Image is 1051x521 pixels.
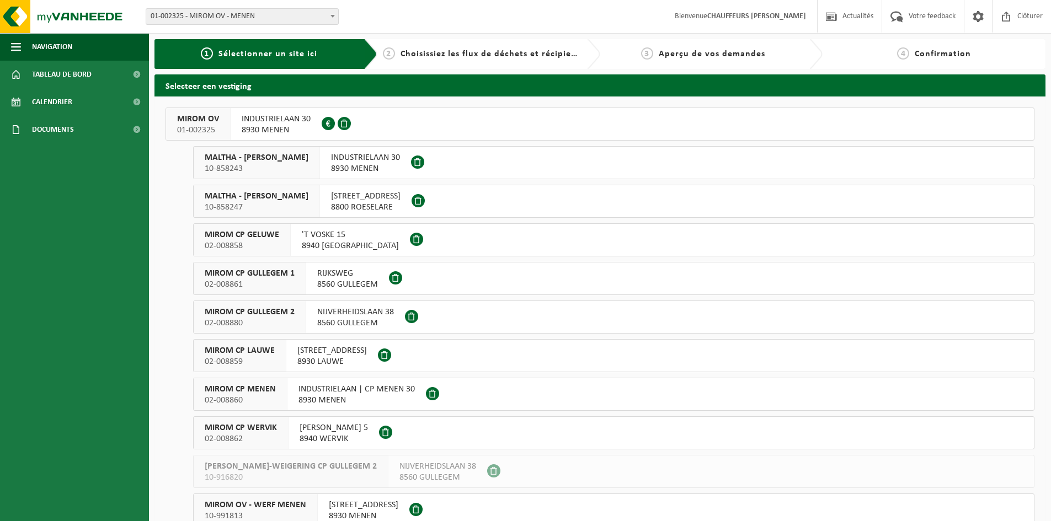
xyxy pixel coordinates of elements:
[193,223,1034,256] button: MIROM CP GELUWE 02-008858 'T VOSKE 158940 [GEOGRAPHIC_DATA]
[317,318,394,329] span: 8560 GULLEGEM
[205,395,276,406] span: 02-008860
[915,50,971,58] span: Confirmation
[205,229,279,240] span: MIROM CP GELUWE
[205,384,276,395] span: MIROM CP MENEN
[331,191,401,202] span: [STREET_ADDRESS]
[707,12,806,20] strong: CHAUFFEURS [PERSON_NAME]
[205,202,308,213] span: 10-858247
[242,114,311,125] span: INDUSTRIELAAN 30
[205,345,275,356] span: MIROM CP LAUWE
[205,356,275,367] span: 02-008859
[32,33,72,61] span: Navigation
[331,163,400,174] span: 8930 MENEN
[317,268,378,279] span: RIJKSWEG
[205,461,377,472] span: [PERSON_NAME]-WEIGERING CP GULLEGEM 2
[298,395,415,406] span: 8930 MENEN
[317,307,394,318] span: NIJVERHEIDSLAAN 38
[205,433,277,444] span: 02-008862
[205,268,295,279] span: MIROM CP GULLEGEM 1
[399,461,476,472] span: NIJVERHEIDSLAAN 38
[205,422,277,433] span: MIROM CP WERVIK
[201,47,213,60] span: 1
[383,47,395,60] span: 2
[641,47,653,60] span: 3
[205,163,308,174] span: 10-858243
[32,61,92,88] span: Tableau de bord
[146,8,339,25] span: 01-002325 - MIROM OV - MENEN
[166,108,1034,141] button: MIROM OV 01-002325 INDUSTRIELAAN 308930 MENEN
[205,152,308,163] span: MALTHA - [PERSON_NAME]
[193,416,1034,449] button: MIROM CP WERVIK 02-008862 [PERSON_NAME] 58940 WERVIK
[298,384,415,395] span: INDUSTRIELAAN | CP MENEN 30
[177,114,219,125] span: MIROM OV
[193,146,1034,179] button: MALTHA - [PERSON_NAME] 10-858243 INDUSTRIELAAN 308930 MENEN
[302,229,399,240] span: 'T VOSKE 15
[32,88,72,116] span: Calendrier
[302,240,399,251] span: 8940 [GEOGRAPHIC_DATA]
[154,74,1045,96] h2: Selecteer een vestiging
[329,499,398,511] span: [STREET_ADDRESS]
[177,125,219,136] span: 01-002325
[205,279,295,290] span: 02-008861
[193,185,1034,218] button: MALTHA - [PERSON_NAME] 10-858247 [STREET_ADDRESS]8800 ROESELARE
[331,152,400,163] span: INDUSTRIELAAN 30
[205,318,295,329] span: 02-008880
[242,125,311,136] span: 8930 MENEN
[193,300,1034,334] button: MIROM CP GULLEGEM 2 02-008880 NIJVERHEIDSLAAN 388560 GULLEGEM
[205,499,306,511] span: MIROM OV - WERF MENEN
[401,50,584,58] span: Choisissiez les flux de déchets et récipients
[218,50,317,58] span: Sélectionner un site ici
[205,240,279,251] span: 02-008858
[193,378,1034,411] button: MIROM CP MENEN 02-008860 INDUSTRIELAAN | CP MENEN 308930 MENEN
[297,356,367,367] span: 8930 LAUWE
[317,279,378,290] span: 8560 GULLEGEM
[297,345,367,356] span: [STREET_ADDRESS]
[300,433,368,444] span: 8940 WERVIK
[300,422,368,433] span: [PERSON_NAME] 5
[32,116,74,143] span: Documents
[331,202,401,213] span: 8800 ROESELARE
[897,47,909,60] span: 4
[205,472,377,483] span: 10-916820
[399,472,476,483] span: 8560 GULLEGEM
[146,9,338,24] span: 01-002325 - MIROM OV - MENEN
[193,339,1034,372] button: MIROM CP LAUWE 02-008859 [STREET_ADDRESS]8930 LAUWE
[193,262,1034,295] button: MIROM CP GULLEGEM 1 02-008861 RIJKSWEG8560 GULLEGEM
[205,307,295,318] span: MIROM CP GULLEGEM 2
[205,191,308,202] span: MALTHA - [PERSON_NAME]
[659,50,765,58] span: Aperçu de vos demandes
